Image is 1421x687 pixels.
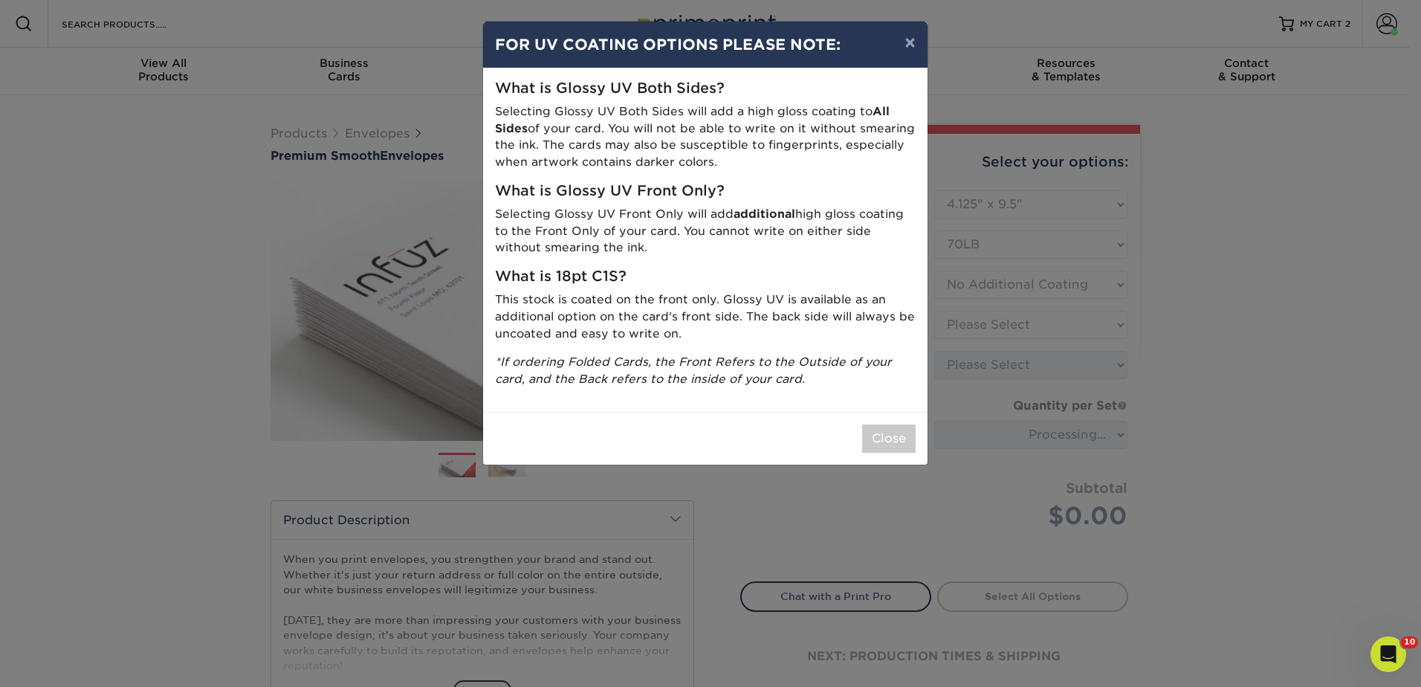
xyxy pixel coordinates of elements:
[495,183,916,200] h5: What is Glossy UV Front Only?
[734,207,795,221] strong: additional
[495,104,890,135] strong: All Sides
[495,291,916,342] p: This stock is coated on the front only. Glossy UV is available as an additional option on the car...
[893,22,927,63] button: ×
[495,103,916,171] p: Selecting Glossy UV Both Sides will add a high gloss coating to of your card. You will not be abl...
[1401,636,1418,648] span: 10
[495,268,916,286] h5: What is 18pt C1S?
[495,206,916,257] p: Selecting Glossy UV Front Only will add high gloss coating to the Front Only of your card. You ca...
[495,355,892,386] i: *If ordering Folded Cards, the Front Refers to the Outside of your card, and the Back refers to t...
[495,80,916,97] h5: What is Glossy UV Both Sides?
[862,425,916,453] button: Close
[1370,636,1406,672] iframe: Intercom live chat
[495,33,916,56] h4: FOR UV COATING OPTIONS PLEASE NOTE:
